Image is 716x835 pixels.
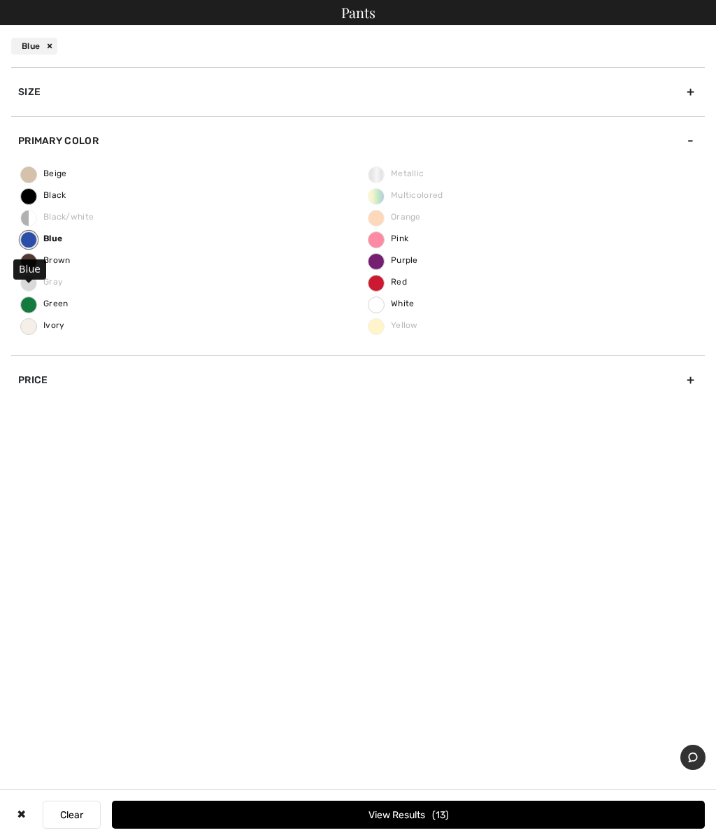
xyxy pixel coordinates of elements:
div: Price [11,355,705,404]
span: Multicolored [368,190,443,200]
span: Orange [368,212,421,222]
span: Black/white [21,212,94,222]
div: Blue [11,38,57,55]
span: Red [368,277,407,287]
span: Blue [21,234,62,243]
span: Metallic [368,169,424,178]
button: Clear [43,801,101,829]
span: Green [21,299,69,308]
div: Size [11,67,705,116]
span: Black [21,190,66,200]
div: Primary Color [11,116,705,165]
span: Ivory [21,320,65,330]
span: 13 [432,809,449,821]
span: Purple [368,255,418,265]
div: Blue [13,259,46,280]
button: View Results13 [112,801,705,829]
span: Pink [368,234,408,243]
iframe: Opens a widget where you can chat to one of our agents [680,745,706,771]
span: White [368,299,415,308]
div: ✖ [11,801,31,829]
span: Yellow [368,320,418,330]
span: Beige [21,169,67,178]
